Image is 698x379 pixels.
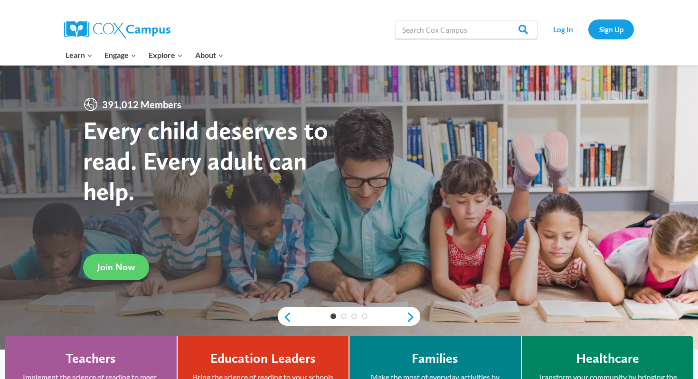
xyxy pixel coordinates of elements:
span: Join Now [97,261,135,273]
a: next [406,312,420,323]
a: previous [278,312,292,323]
div: content slider buttons [278,308,420,327]
nav: Primary Navigation [59,45,229,65]
span: 391,012 Members [98,97,185,112]
h4: Healthcare [576,351,639,367]
h4: Teachers [66,351,116,367]
strong: Every child deserves to read. Every adult can help. [83,115,328,206]
img: Cox Campus [64,21,170,38]
input: Search Cox Campus [395,20,538,39]
a: 3 [351,313,357,319]
a: 2 [341,313,347,319]
span: Learn [66,49,93,61]
span: About [195,49,224,61]
a: Join Now [83,254,149,280]
a: Log In [542,19,584,39]
nav: Secondary Navigation [542,19,634,39]
a: 1 [330,313,336,319]
h4: Education Leaders [210,351,316,367]
a: Sign Up [588,19,634,39]
span: Engage [104,49,136,61]
h4: Families [412,351,458,367]
a: 4 [362,313,368,319]
span: Explore [149,49,183,61]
